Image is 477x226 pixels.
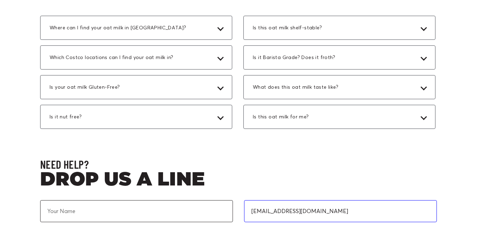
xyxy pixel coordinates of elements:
[40,172,437,189] h2: Drop us a line
[40,75,232,99] div: Is your oat milk Gluten-Free?
[253,54,339,61] span: Is it Barista Grade? Does it froth?
[244,200,437,223] input: Your Email
[50,24,191,31] span: Where can I find your oat milk in [GEOGRAPHIC_DATA]?
[40,200,233,223] input: Your Name
[40,45,232,70] div: Which Costco locations can I find your oat milk in?
[243,75,435,99] div: What does this oat milk taste like?
[243,105,435,129] div: Is this oat milk for me?
[40,16,232,40] div: Where can I find your oat milk in [GEOGRAPHIC_DATA]?
[50,114,86,120] span: Is it nut free?
[50,84,124,90] span: Is your oat milk Gluten-Free?
[253,114,313,120] span: Is this oat milk for me?
[243,16,435,40] div: Is this oat milk shelf-stable?
[40,105,232,129] div: Is it nut free?
[243,45,435,70] div: Is it Barista Grade? Does it froth?
[40,157,437,172] h3: Need Help?
[50,54,177,61] span: Which Costco locations can I find your oat milk in?
[253,84,343,90] span: What does this oat milk taste like?
[253,24,326,31] span: Is this oat milk shelf-stable?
